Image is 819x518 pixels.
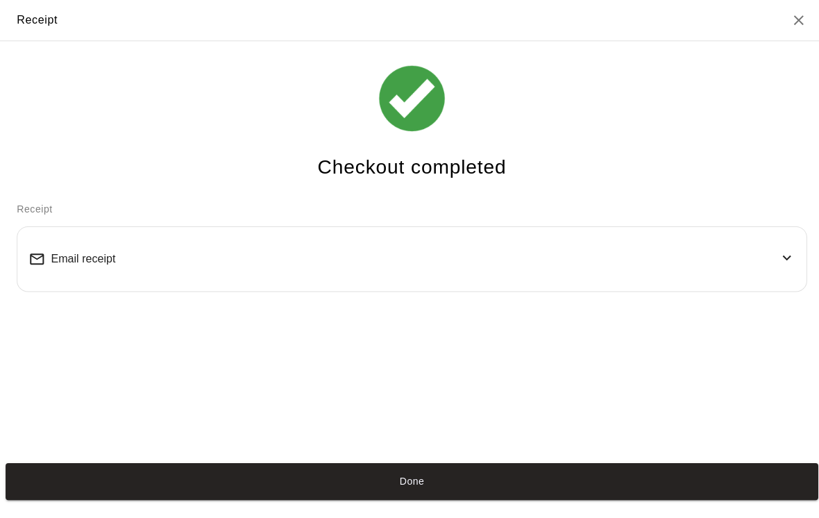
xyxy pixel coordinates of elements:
div: Receipt [17,11,58,29]
img: check_icon [375,63,444,133]
button: Done [6,460,813,496]
button: Close [786,12,802,28]
span: Email receipt [51,251,115,264]
p: Receipt [17,201,802,215]
h4: Checkout completed [316,155,503,179]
